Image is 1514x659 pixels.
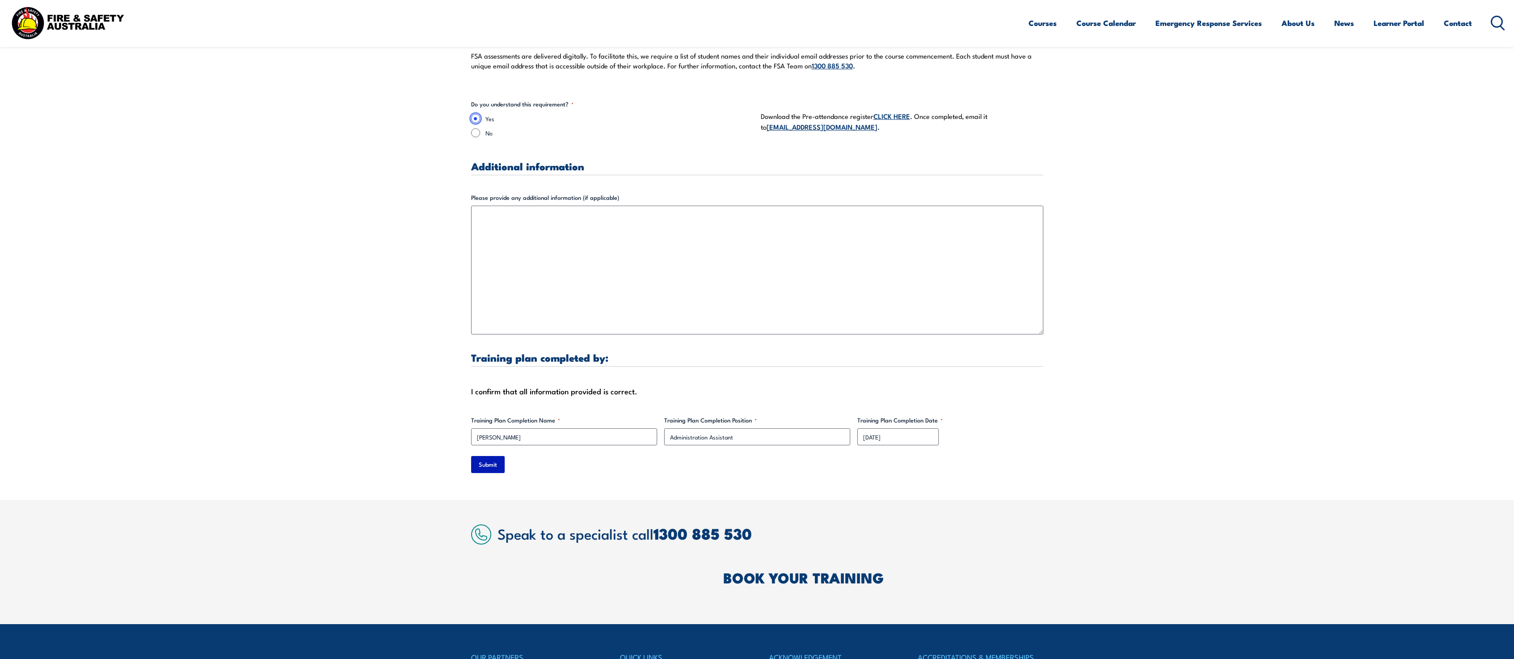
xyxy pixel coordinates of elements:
a: Courses [1029,11,1057,35]
h2: Speak to a specialist call [498,525,1043,541]
label: Yes [485,114,754,123]
a: Contact [1444,11,1472,35]
a: News [1334,11,1354,35]
p: Download the Pre-attendance register . Once completed, email it to . [761,111,1043,132]
input: dd/mm/yyyy [857,428,939,445]
a: Course Calendar [1076,11,1136,35]
label: Please provide any additional information (if applicable) [471,193,1043,202]
label: No [485,128,754,137]
a: Emergency Response Services [1156,11,1262,35]
a: 1300 885 530 [654,521,752,545]
a: About Us [1282,11,1315,35]
label: Training Plan Completion Name [471,416,657,425]
label: Training Plan Completion Position [664,416,850,425]
h2: BOOK YOUR TRAINING [723,571,1043,583]
p: FSA assessments are delivered digitally. To facilitate this, we require a list of student names a... [471,51,1043,71]
div: I confirm that all information provided is correct. [471,384,1043,398]
div: Course Pre-attendance List: [471,27,1043,82]
input: Submit [471,456,505,473]
label: Training Plan Completion Date [857,416,1043,425]
h3: Additional information [471,161,1043,171]
a: CLICK HERE [873,111,910,121]
legend: Do you understand this requirement? [471,100,574,109]
h3: Training plan completed by: [471,352,1043,363]
a: [EMAIL_ADDRESS][DOMAIN_NAME] [767,122,877,131]
a: Learner Portal [1374,11,1424,35]
a: 1300 885 530 [812,60,853,70]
